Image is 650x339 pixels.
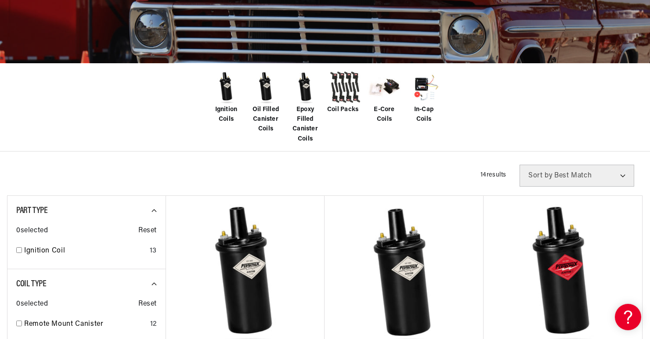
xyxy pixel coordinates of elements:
a: E-Core Coils E-Core Coils [367,70,402,125]
a: Epoxy Filled Canister Coils Epoxy Filled Canister Coils [288,70,323,144]
span: 0 selected [16,299,48,310]
select: Sort by [520,165,634,187]
span: E-Core Coils [367,105,402,125]
img: Epoxy Filled Canister Coils [288,70,323,105]
span: In-Cap Coils [406,105,441,125]
a: Ignition Coils Ignition Coils [209,70,244,125]
span: Coil Packs [327,105,358,115]
span: Reset [138,299,157,310]
img: Oil Filled Canister Coils [248,70,283,105]
span: Oil Filled Canister Coils [248,105,283,134]
span: Coil Type [16,280,46,289]
a: Coil Packs Coil Packs [327,70,362,115]
a: Ignition Coil [24,245,146,257]
div: 13 [150,245,157,257]
span: 14 results [480,172,506,178]
span: Reset [138,225,157,237]
img: Coil Packs [327,70,362,105]
span: Part Type [16,206,47,215]
a: Remote Mount Canister [24,319,147,330]
span: Sort by [528,172,552,179]
img: E-Core Coils [367,70,402,105]
a: In-Cap Coils In-Cap Coils [406,70,441,125]
a: Oil Filled Canister Coils Oil Filled Canister Coils [248,70,283,134]
img: Ignition Coils [209,70,244,105]
span: 0 selected [16,225,48,237]
span: Ignition Coils [209,105,244,125]
img: In-Cap Coils [406,70,441,105]
span: Epoxy Filled Canister Coils [288,105,323,144]
div: 12 [150,319,157,330]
